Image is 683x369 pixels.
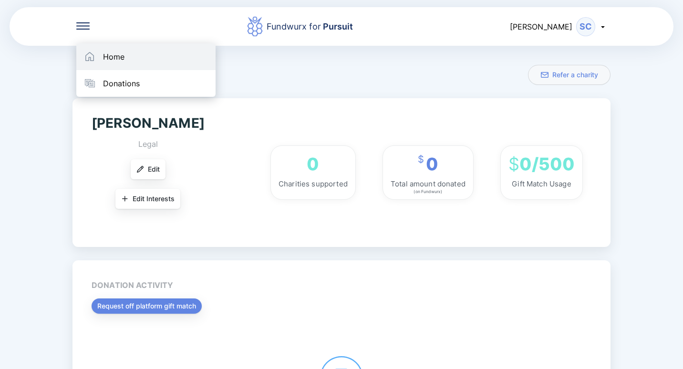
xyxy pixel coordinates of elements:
[391,178,466,190] div: Total amount donated
[92,279,174,291] div: Donation activity
[103,79,140,88] div: Donations
[508,154,519,174] span: $
[528,65,611,85] button: Refer a charity
[512,178,571,190] div: Gift Match Usage
[510,22,572,31] span: [PERSON_NAME]
[418,154,424,165] span: $
[552,70,598,80] span: Refer a charity
[92,298,202,314] button: Request off platform gift match
[418,154,438,174] div: 0
[576,17,595,36] div: SC
[103,52,124,61] div: Home
[138,138,158,150] div: Legal
[508,154,575,174] div: 0/500
[115,189,180,209] button: Edit Interests
[279,178,348,190] div: Charities supported
[321,21,353,31] span: Pursuit
[92,117,205,129] div: [PERSON_NAME]
[267,20,353,33] div: Fundwurx for
[414,186,442,197] div: (on Fundwurx)
[133,194,175,204] span: Edit Interests
[307,154,319,174] div: 0
[131,159,166,179] button: Edit
[148,164,160,174] span: Edit
[97,301,196,311] span: Request off platform gift match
